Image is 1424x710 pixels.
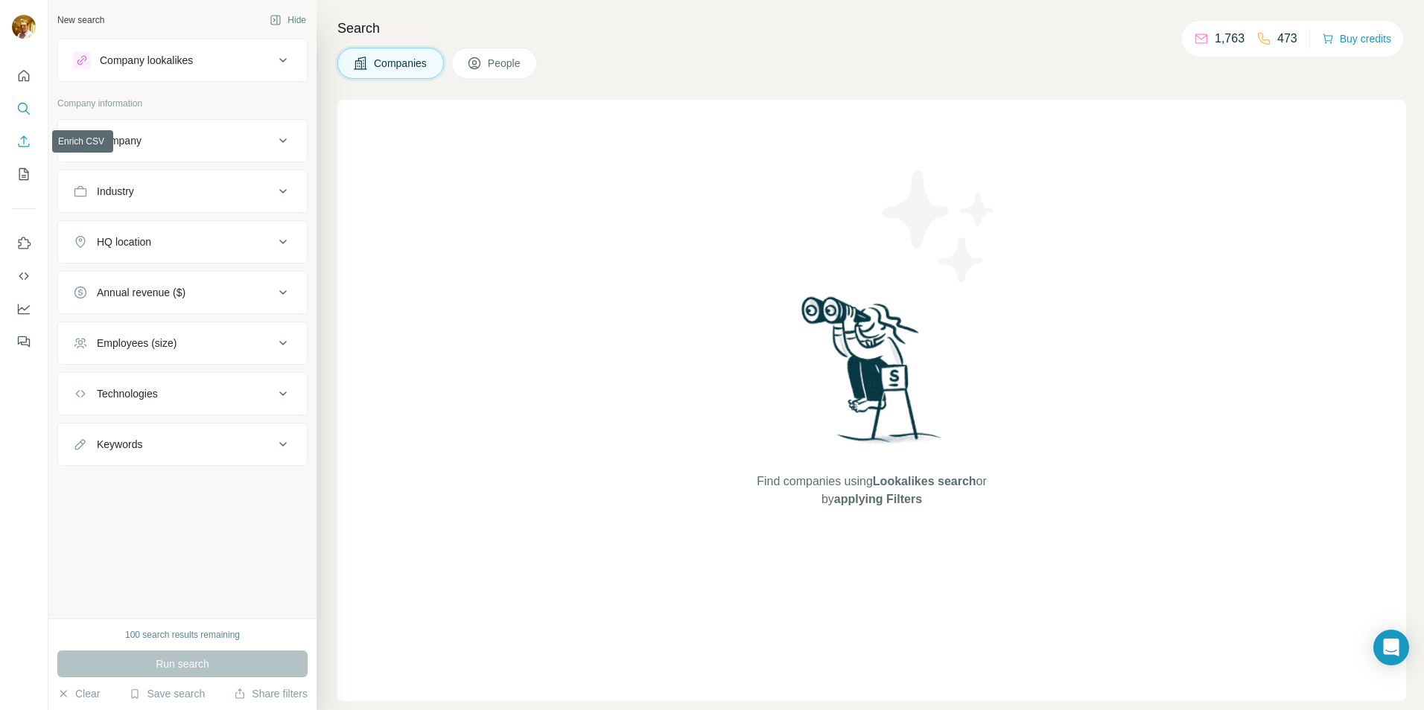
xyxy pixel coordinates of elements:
[12,230,36,257] button: Use Surfe on LinkedIn
[58,173,307,209] button: Industry
[873,475,976,487] span: Lookalikes search
[337,18,1406,39] h4: Search
[97,133,142,148] div: Company
[97,285,185,300] div: Annual revenue ($)
[488,56,522,71] span: People
[872,159,1006,293] img: Surfe Illustration - Stars
[12,263,36,290] button: Use Surfe API
[58,325,307,361] button: Employees (size)
[58,376,307,412] button: Technologies
[57,686,100,701] button: Clear
[752,473,991,508] span: Find companies using or by
[1373,630,1409,665] div: Open Intercom Messenger
[97,437,142,452] div: Keywords
[57,97,308,110] p: Company information
[97,234,151,249] div: HQ location
[58,42,307,78] button: Company lookalikes
[125,628,240,642] div: 100 search results remaining
[58,275,307,310] button: Annual revenue ($)
[12,295,36,322] button: Dashboard
[12,95,36,122] button: Search
[97,336,177,351] div: Employees (size)
[374,56,428,71] span: Companies
[12,161,36,188] button: My lists
[795,292,950,458] img: Surfe Illustration - Woman searching with binoculars
[58,224,307,260] button: HQ location
[1277,30,1297,48] p: 473
[58,426,307,462] button: Keywords
[12,63,36,89] button: Quick start
[12,128,36,155] button: Enrich CSV
[12,328,36,355] button: Feedback
[129,686,205,701] button: Save search
[57,13,104,27] div: New search
[259,9,317,31] button: Hide
[834,493,922,505] span: applying Filters
[12,15,36,39] img: Avatar
[100,53,193,68] div: Company lookalikes
[58,123,307,159] button: Company
[1322,28,1391,49] button: Buy credits
[234,686,308,701] button: Share filters
[1215,30,1245,48] p: 1,763
[97,386,158,401] div: Technologies
[97,184,134,199] div: Industry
